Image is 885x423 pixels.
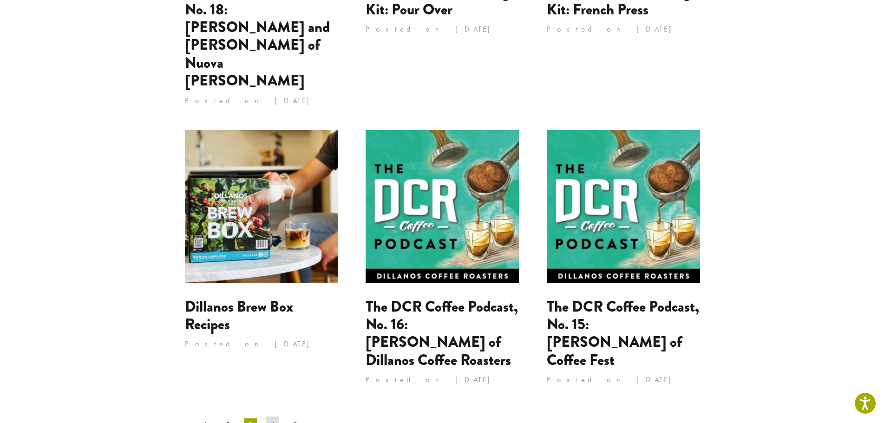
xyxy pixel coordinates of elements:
p: Posted on [DATE] [547,22,700,36]
p: Posted on [DATE] [366,22,519,36]
p: Posted on [DATE] [547,373,700,387]
img: Dillanos Brew Box Recipes [185,130,338,283]
a: Dillanos Brew Box Recipes [185,296,293,335]
a: The DCR Coffee Podcast, No. 15: [PERSON_NAME] of Coffee Fest [547,296,699,371]
img: The DCR Coffee Podcast, No. 16: Phil Beattie of Dillanos Coffee Roasters [366,130,519,283]
a: The DCR Coffee Podcast, No. 16: [PERSON_NAME] of Dillanos Coffee Roasters [366,296,518,371]
p: Posted on [DATE] [366,373,519,387]
p: Posted on [DATE] [185,337,338,351]
p: Posted on [DATE] [185,94,338,108]
img: The DCR Coffee Podcast, No. 15: Erika Lowery of Coffee Fest [547,130,700,283]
